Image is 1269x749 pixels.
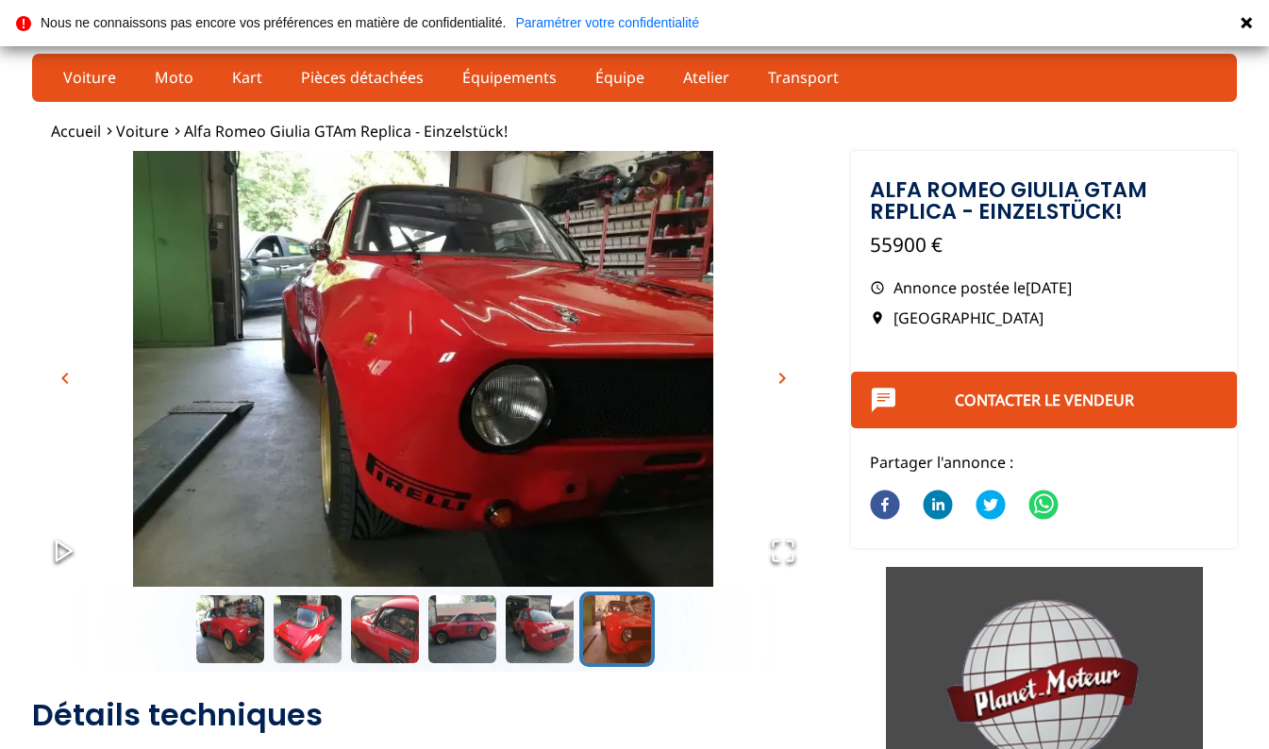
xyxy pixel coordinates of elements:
img: image [32,151,816,586]
a: Transport [756,61,851,93]
a: Moto [142,61,206,93]
button: whatsapp [1028,477,1059,534]
a: Accueil [51,121,101,141]
button: Go to Slide 3 [347,591,423,667]
a: Voiture [116,121,169,141]
div: Go to Slide 6 [32,151,816,586]
p: 55900 € [870,231,1218,258]
a: Alfa Romeo Giulia GTAm Replica - Einzelstück! [184,121,508,141]
a: Contacter le vendeur [955,390,1134,410]
button: Go to Slide 1 [192,591,268,667]
a: Voiture [51,61,128,93]
button: Open Fullscreen [751,519,815,586]
button: Play or Pause Slideshow [32,519,96,586]
div: Thumbnail Navigation [32,591,816,667]
a: Kart [220,61,275,93]
p: Partager l'annonce : [870,452,1218,473]
button: facebook [870,477,900,534]
p: Annonce postée le [DATE] [870,277,1218,298]
p: Nous ne connaissons pas encore vos préférences en matière de confidentialité. [41,16,506,29]
button: Contacter le vendeur [851,372,1237,428]
h2: Détails techniques [32,696,816,734]
a: Paramétrer votre confidentialité [515,16,699,29]
button: Go to Slide 4 [425,591,500,667]
button: Go to Slide 5 [502,591,577,667]
a: Atelier [671,61,742,93]
button: Go to Slide 2 [270,591,345,667]
a: Équipements [450,61,569,93]
a: Pièces détachées [289,61,436,93]
button: chevron_left [51,364,79,392]
button: Go to Slide 6 [579,591,655,667]
h1: Alfa Romeo Giulia GTAm Replica - Einzelstück! [870,179,1218,222]
span: chevron_left [54,367,76,390]
p: [GEOGRAPHIC_DATA] [870,308,1218,328]
button: twitter [976,477,1006,534]
button: linkedin [923,477,953,534]
button: chevron_right [768,364,796,392]
span: chevron_right [771,367,793,390]
a: Équipe [583,61,657,93]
